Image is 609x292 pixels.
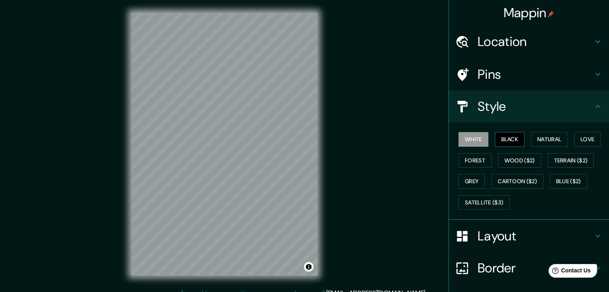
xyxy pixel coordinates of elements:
div: Border [449,252,609,284]
button: Blue ($2) [550,174,587,189]
button: Toggle attribution [304,262,314,272]
button: Natural [531,132,568,147]
h4: Location [478,34,593,50]
h4: Mappin [504,5,555,21]
h4: Layout [478,228,593,244]
button: Black [495,132,525,147]
div: Pins [449,58,609,90]
button: Love [574,132,601,147]
button: Grey [458,174,485,189]
div: Location [449,26,609,58]
iframe: Help widget launcher [538,261,600,283]
h4: Border [478,260,593,276]
button: Wood ($2) [498,153,541,168]
div: Style [449,90,609,122]
button: Cartoon ($2) [491,174,543,189]
button: Forest [458,153,492,168]
button: Satellite ($3) [458,195,510,210]
div: Layout [449,220,609,252]
h4: Style [478,98,593,114]
canvas: Map [131,13,318,276]
button: Terrain ($2) [548,153,594,168]
h4: Pins [478,66,593,82]
button: White [458,132,488,147]
img: pin-icon.png [548,11,554,17]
